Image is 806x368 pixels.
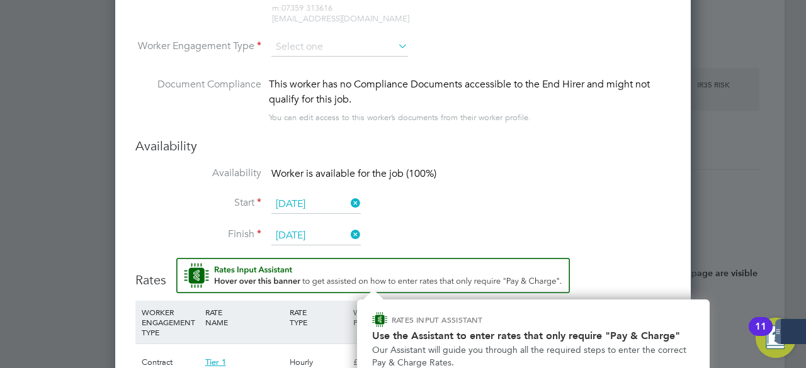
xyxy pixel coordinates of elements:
label: Document Compliance [135,77,261,123]
div: RATE TYPE [287,301,350,333]
button: Rate Assistant [176,258,570,293]
button: Open Resource Center, 11 new notifications [756,318,796,358]
span: m: [272,3,281,13]
label: Start [135,196,261,209]
img: ENGAGE Assistant Icon [372,312,387,327]
input: Select one [271,38,408,57]
span: [EMAIL_ADDRESS][DOMAIN_NAME] [272,13,409,24]
p: RATES INPUT ASSISTANT [392,315,550,325]
label: Availability [135,167,261,180]
h3: Availability [135,138,671,154]
span: Tier 1 [205,357,226,367]
label: Worker Engagement Type [135,40,261,53]
div: WORKER PAY RATE [350,301,414,333]
div: 11 [755,326,766,343]
h2: Use the Assistant to enter rates that only require "Pay & Charge" [372,330,695,342]
div: RATE NAME [202,301,287,333]
span: Worker is available for the job (100%) [271,167,436,180]
label: Finish [135,228,261,241]
span: 07359 313616 [272,3,332,13]
input: Select one [271,195,361,214]
h3: Rates [135,258,671,288]
input: Select one [271,226,361,245]
div: WORKER ENGAGEMENT TYPE [139,301,202,343]
div: This worker has no Compliance Documents accessible to the End Hirer and might not qualify for thi... [269,77,671,107]
div: You can edit access to this worker’s documents from their worker profile. [269,110,531,125]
